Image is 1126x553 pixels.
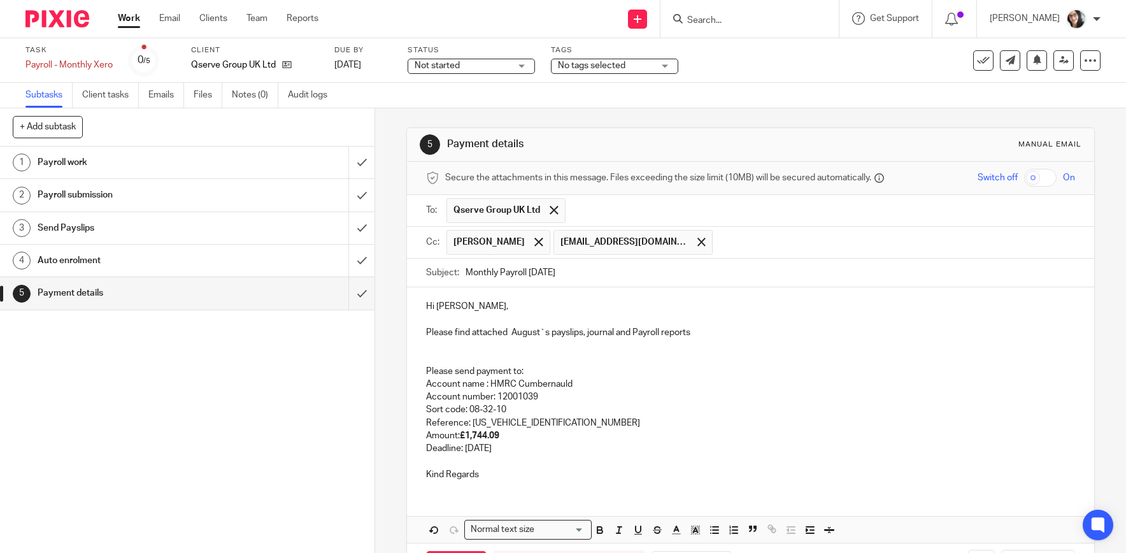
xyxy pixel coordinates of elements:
[1063,171,1075,184] span: On
[13,154,31,171] div: 1
[288,83,337,108] a: Audit logs
[558,61,625,70] span: No tags selected
[148,83,184,108] a: Emails
[415,61,460,70] span: Not started
[194,83,222,108] a: Files
[426,365,1074,378] p: Please send payment to:
[408,45,535,55] label: Status
[13,187,31,205] div: 2
[138,53,150,68] div: 0
[560,236,688,248] span: [EMAIL_ADDRESS][DOMAIN_NAME]
[426,442,1074,455] p: Deadline: [DATE]
[191,45,318,55] label: Client
[13,285,31,303] div: 5
[199,12,227,25] a: Clients
[426,378,1074,391] p: Account name : HMRC Cumbernauld
[38,153,236,172] h1: Payroll work
[191,59,276,71] p: Qserve Group UK Ltd
[1066,9,1087,29] img: me%20(1).jpg
[538,523,584,536] input: Search for option
[25,59,113,71] div: Payroll - Monthly Xero
[25,45,113,55] label: Task
[426,429,1074,442] p: Amount:
[978,171,1018,184] span: Switch off
[38,219,236,238] h1: Send Payslips
[426,300,1074,313] p: Hi [PERSON_NAME],
[38,185,236,205] h1: Payroll submission
[870,14,919,23] span: Get Support
[38,251,236,270] h1: Auto enrolment
[426,236,440,248] label: Cc:
[426,417,1074,429] p: Reference: [US_VEHICLE_IDENTIFICATION_NUMBER]
[686,15,801,27] input: Search
[453,204,540,217] span: Qserve Group UK Ltd
[445,171,871,184] span: Secure the attachments in this message. Files exceeding the size limit (10MB) will be secured aut...
[426,391,1074,403] p: Account number: 12001039
[426,204,440,217] label: To:
[118,12,140,25] a: Work
[82,83,139,108] a: Client tasks
[453,236,525,248] span: [PERSON_NAME]
[426,468,1074,481] p: Kind Regards
[159,12,180,25] a: Email
[232,83,278,108] a: Notes (0)
[464,520,592,540] div: Search for option
[246,12,267,25] a: Team
[460,431,499,440] strong: £1,744.09
[13,116,83,138] button: + Add subtask
[13,219,31,237] div: 3
[25,83,73,108] a: Subtasks
[447,138,778,151] h1: Payment details
[334,61,361,69] span: [DATE]
[467,523,537,536] span: Normal text size
[426,266,459,279] label: Subject:
[426,403,1074,416] p: Sort code: 08-32-10
[426,326,1074,339] p: Please find attached August`s payslips, journal and Payroll reports
[13,252,31,269] div: 4
[1018,140,1081,150] div: Manual email
[38,284,236,303] h1: Payment details
[990,12,1060,25] p: [PERSON_NAME]
[25,10,89,27] img: Pixie
[334,45,392,55] label: Due by
[143,57,150,64] small: /5
[551,45,678,55] label: Tags
[287,12,318,25] a: Reports
[420,134,440,155] div: 5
